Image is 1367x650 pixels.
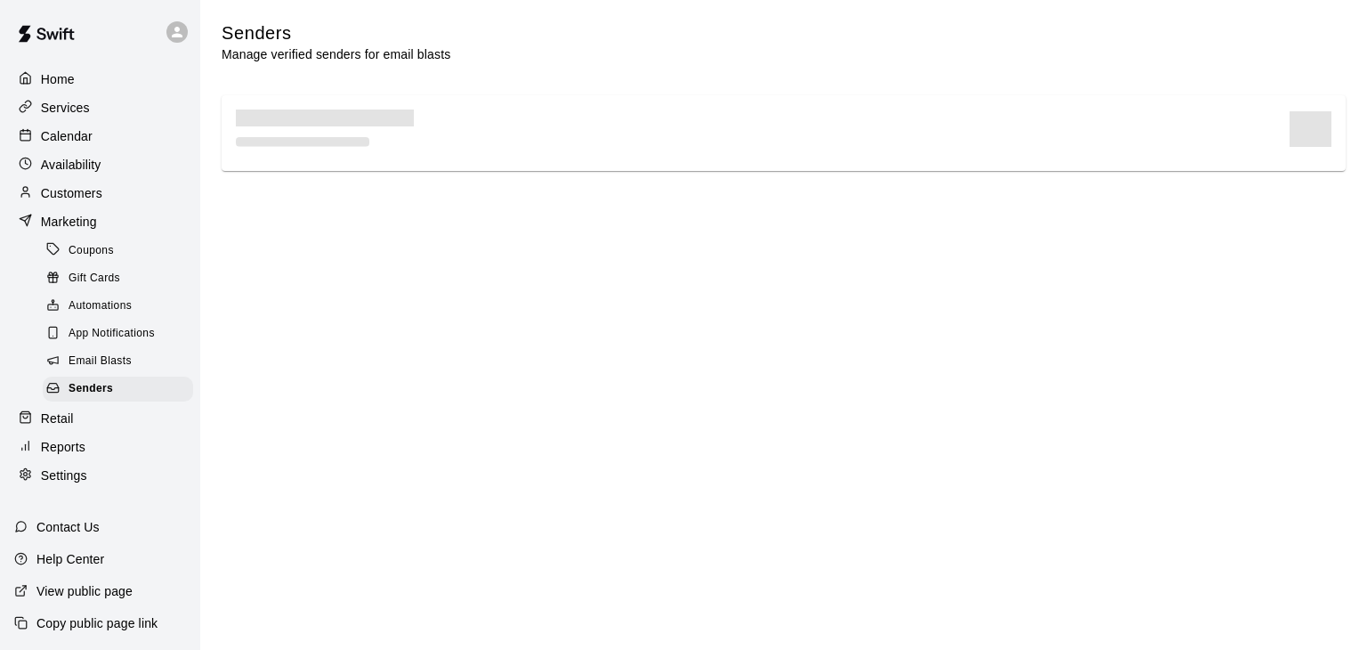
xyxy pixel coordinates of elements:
[43,321,193,346] div: App Notifications
[43,266,193,291] div: Gift Cards
[41,213,97,231] p: Marketing
[43,349,193,374] div: Email Blasts
[41,156,101,174] p: Availability
[14,434,186,460] a: Reports
[14,462,186,489] a: Settings
[41,70,75,88] p: Home
[41,184,102,202] p: Customers
[43,294,193,319] div: Automations
[222,45,450,63] p: Manage verified senders for email blasts
[14,94,186,121] a: Services
[43,348,200,376] a: Email Blasts
[41,410,74,427] p: Retail
[41,99,90,117] p: Services
[69,242,114,260] span: Coupons
[43,264,200,292] a: Gift Cards
[14,123,186,150] a: Calendar
[222,21,450,45] h5: Senders
[36,582,133,600] p: View public page
[69,297,132,315] span: Automations
[41,127,93,145] p: Calendar
[69,325,155,343] span: App Notifications
[36,518,100,536] p: Contact Us
[43,237,200,264] a: Coupons
[43,377,193,402] div: Senders
[14,180,186,207] a: Customers
[69,353,132,370] span: Email Blasts
[43,376,200,403] a: Senders
[14,66,186,93] a: Home
[36,614,158,632] p: Copy public page link
[41,467,87,484] p: Settings
[69,270,120,288] span: Gift Cards
[43,239,193,264] div: Coupons
[14,405,186,432] a: Retail
[14,208,186,235] a: Marketing
[43,293,200,321] a: Automations
[36,550,104,568] p: Help Center
[14,151,186,178] a: Availability
[41,438,85,456] p: Reports
[69,380,113,398] span: Senders
[43,321,200,348] a: App Notifications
